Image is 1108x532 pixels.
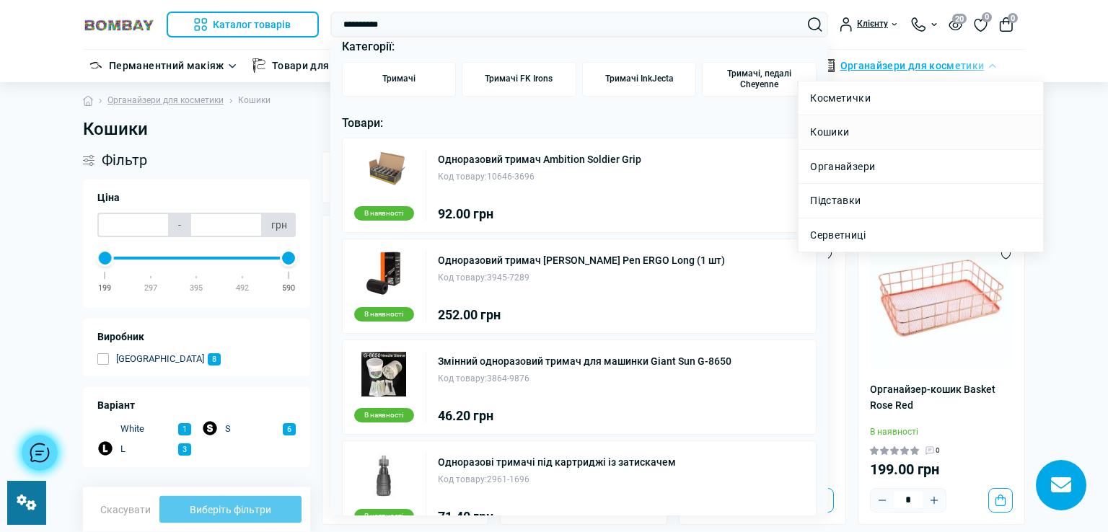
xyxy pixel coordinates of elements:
img: Змінний одноразовий тримач для машинки Giant Sun G-8650 [361,352,406,396]
p: Товари: [342,114,817,133]
span: Тримачі [382,74,415,84]
img: Одноразовий тримач Cheyenne Hawk Pen ERGO Long (1 шт) [361,251,406,296]
a: Тримачі FK Irons [462,62,576,97]
button: 20 [949,18,962,30]
a: Тримачі InkJecta [582,62,697,97]
button: Каталог товарів [167,12,319,37]
a: Органайзери для косметики [840,58,985,74]
div: В наявності [354,206,414,221]
img: Одноразові тримачі під картриджі із затискачем [361,453,406,497]
a: Змінний одноразовий тримач для машинки Giant Sun G-8650 [438,356,731,366]
div: 2961-1696 [438,473,676,487]
a: Одноразовий тримач Ambition Soldier Grip [438,154,641,164]
img: BOMBAY [83,18,155,32]
div: В наявності [354,509,414,523]
a: Одноразові тримачі під картриджі із затискачем [438,457,676,467]
div: 3945-7289 [438,271,725,285]
span: Тримачі FK Irons [485,74,553,84]
img: Товари для тату [252,58,266,73]
div: 71.40 грн [438,510,676,523]
a: 0 [974,17,988,32]
button: 0 [999,17,1014,32]
p: Категорії: [342,37,817,56]
a: Тримачі [342,62,457,97]
div: В наявності [354,408,414,422]
span: Тримачі InkJecta [605,74,674,84]
a: Тримачі, педалі Cheyenne [702,62,817,97]
div: 10646-3696 [438,170,641,184]
div: 92.00 грн [438,208,641,221]
span: Тримачі, педалі Cheyenne [708,68,810,90]
div: 252.00 грн [438,309,725,322]
span: Код товару: [438,172,487,182]
span: 0 [982,12,992,22]
span: 0 [1008,13,1018,23]
div: 46.20 грн [438,409,731,422]
span: Код товару: [438,373,487,384]
div: В наявності [354,307,414,322]
button: Search [808,17,822,32]
a: Перманентний макіяж [109,58,224,74]
span: 20 [952,14,967,24]
a: Одноразовий тримач [PERSON_NAME] Pen ERGO Long (1 шт) [438,255,725,265]
span: Код товару: [438,474,487,484]
img: Перманентний макіяж [89,58,103,73]
a: Товари для тату [272,58,353,74]
img: Одноразовий тримач Ambition Soldier Grip [361,150,406,195]
div: 3864-9876 [438,372,731,386]
span: Код товару: [438,272,487,283]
